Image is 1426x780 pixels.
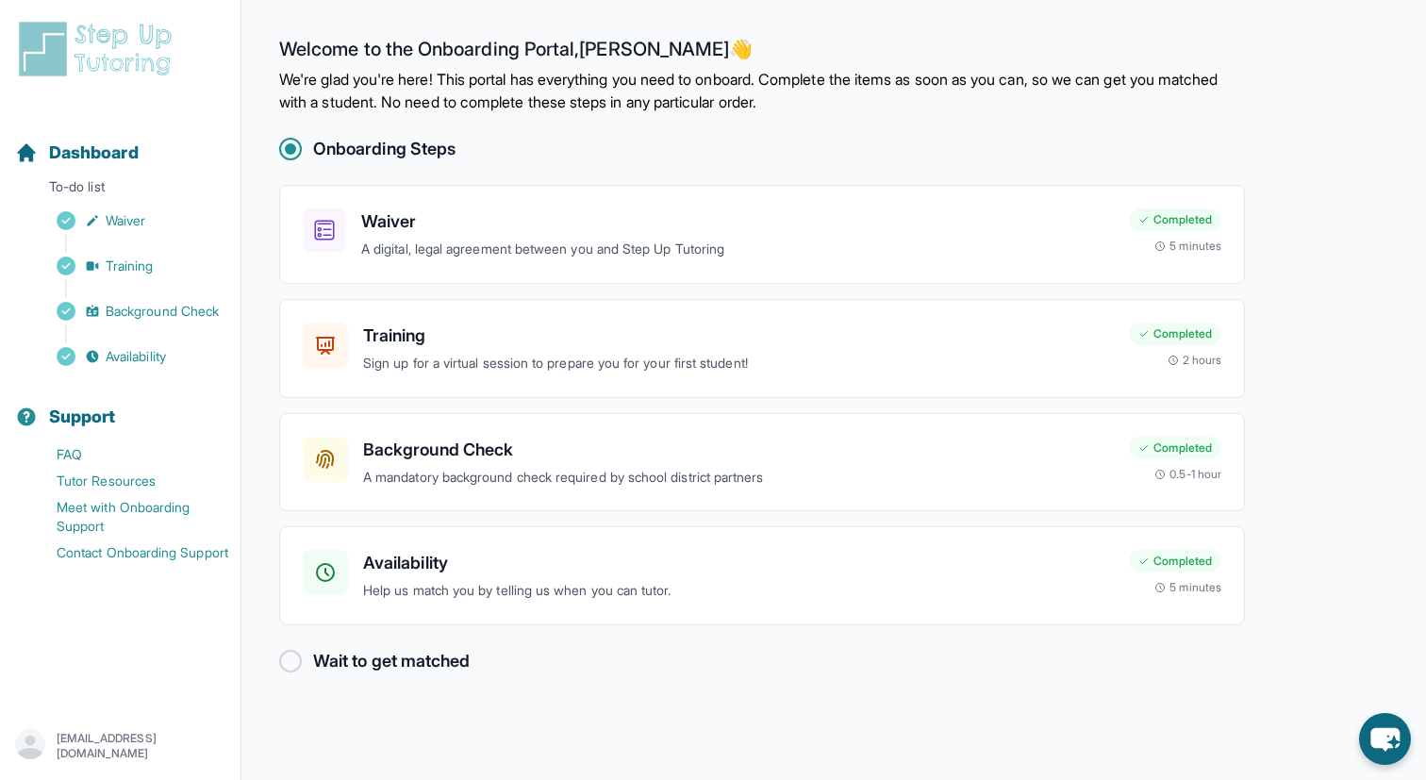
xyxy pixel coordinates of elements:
div: Completed [1129,437,1221,459]
h2: Welcome to the Onboarding Portal, [PERSON_NAME] 👋 [279,38,1245,68]
p: Sign up for a virtual session to prepare you for your first student! [363,353,1114,374]
a: Contact Onboarding Support [15,539,240,566]
a: Tutor Resources [15,468,240,494]
button: [EMAIL_ADDRESS][DOMAIN_NAME] [15,729,225,763]
h3: Availability [363,550,1114,576]
button: chat-button [1359,713,1411,765]
button: Support [8,373,233,438]
span: Availability [106,347,166,366]
a: Waiver [15,207,240,234]
h2: Wait to get matched [313,648,470,674]
div: 5 minutes [1154,580,1221,595]
div: Completed [1129,323,1221,345]
span: Support [49,404,116,430]
h2: Onboarding Steps [313,136,456,162]
a: TrainingSign up for a virtual session to prepare you for your first student!Completed2 hours [279,299,1245,398]
h3: Waiver [361,208,1114,235]
p: A digital, legal agreement between you and Step Up Tutoring [361,239,1114,260]
span: Training [106,257,154,275]
p: Help us match you by telling us when you can tutor. [363,580,1114,602]
p: [EMAIL_ADDRESS][DOMAIN_NAME] [57,731,225,761]
button: Dashboard [8,109,233,174]
div: Completed [1129,550,1221,573]
img: logo [15,19,183,79]
a: Availability [15,343,240,370]
a: WaiverA digital, legal agreement between you and Step Up TutoringCompleted5 minutes [279,185,1245,284]
a: AvailabilityHelp us match you by telling us when you can tutor.Completed5 minutes [279,526,1245,625]
a: FAQ [15,441,240,468]
a: Background CheckA mandatory background check required by school district partnersCompleted0.5-1 hour [279,413,1245,512]
span: Dashboard [49,140,139,166]
div: 2 hours [1168,353,1222,368]
a: Meet with Onboarding Support [15,494,240,539]
p: A mandatory background check required by school district partners [363,467,1114,489]
span: Background Check [106,302,219,321]
p: We're glad you're here! This portal has everything you need to onboard. Complete the items as soo... [279,68,1245,113]
div: 5 minutes [1154,239,1221,254]
span: Waiver [106,211,145,230]
div: 0.5-1 hour [1154,467,1221,482]
a: Training [15,253,240,279]
div: Completed [1129,208,1221,231]
a: Dashboard [15,140,139,166]
a: Background Check [15,298,240,324]
p: To-do list [8,177,233,204]
h3: Training [363,323,1114,349]
h3: Background Check [363,437,1114,463]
